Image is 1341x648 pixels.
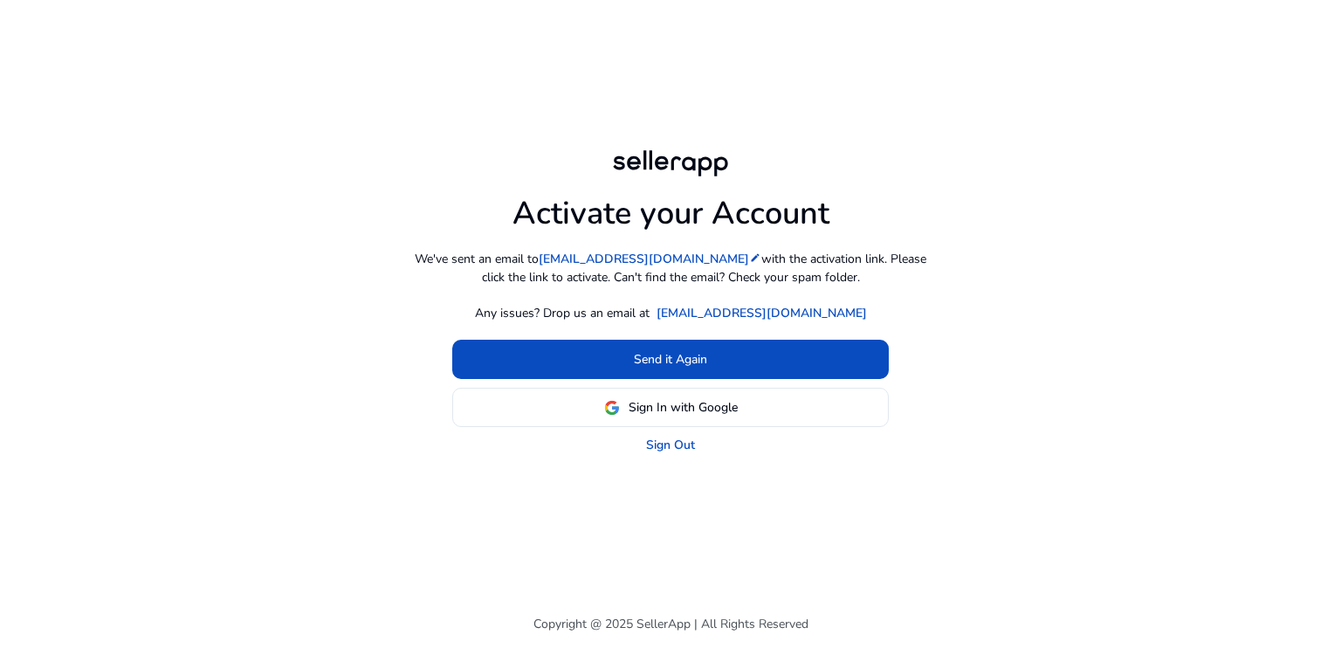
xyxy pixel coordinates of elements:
[657,304,867,322] a: [EMAIL_ADDRESS][DOMAIN_NAME]
[629,398,738,417] span: Sign In with Google
[539,250,761,268] a: [EMAIL_ADDRESS][DOMAIN_NAME]
[749,252,761,264] mat-icon: edit
[475,304,650,322] p: Any issues? Drop us an email at
[512,181,829,232] h1: Activate your Account
[646,436,695,454] a: Sign Out
[452,340,889,379] button: Send it Again
[604,400,620,416] img: google-logo.svg
[634,350,707,369] span: Send it Again
[409,250,932,286] p: We've sent an email to with the activation link. Please click the link to activate. Can't find th...
[452,388,889,427] button: Sign In with Google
